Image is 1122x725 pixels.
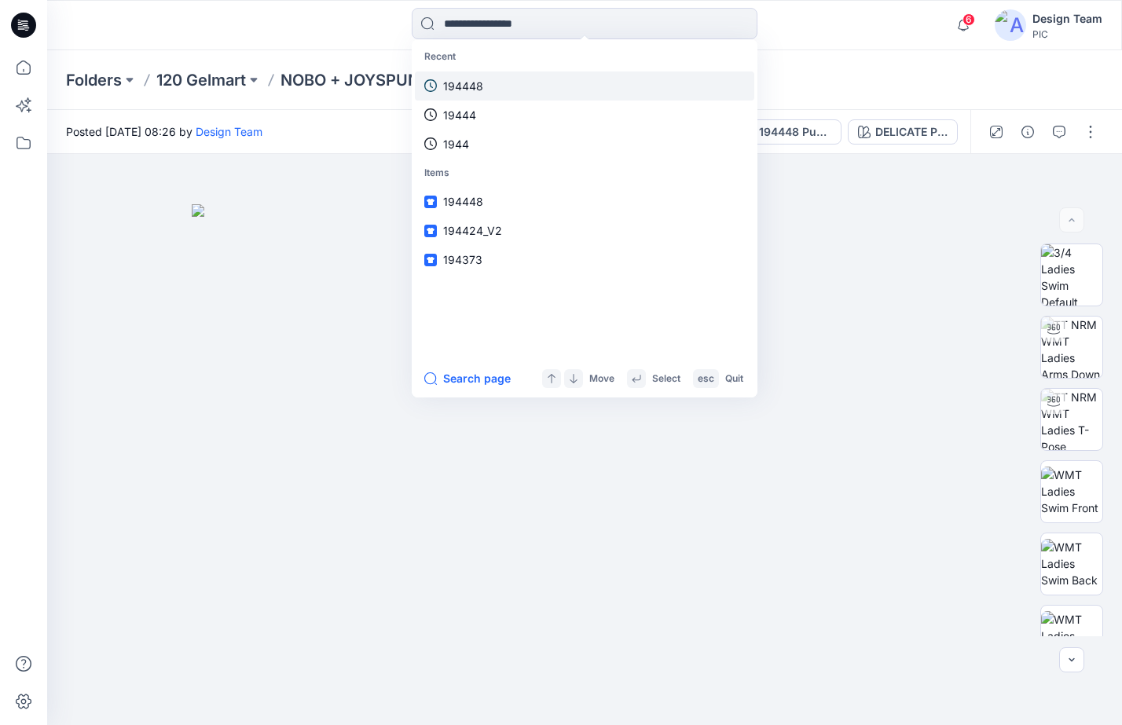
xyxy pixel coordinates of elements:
img: TT NRM WMT Ladies Arms Down [1041,317,1102,378]
a: 194424_V2 [415,216,754,245]
a: 194448 [415,71,754,101]
p: esc [698,371,714,387]
img: WMT Ladies Swim Left [1041,611,1102,661]
span: 194373 [443,253,482,266]
div: 194448 Push up +Diamante Wire Channel [759,123,831,141]
button: Search page [424,369,511,388]
p: Select [652,371,680,387]
a: 19444 [415,101,754,130]
span: 194424_V2 [443,224,502,237]
span: 6 [962,13,975,26]
a: NOBO + JOYSPUN - 20250912_120_GC [280,69,509,91]
p: Items [415,159,754,188]
span: 194448 [443,195,483,208]
img: WMT Ladies Swim Back [1041,539,1102,588]
a: Folders [66,69,122,91]
p: 194448 [443,78,483,94]
button: DELICATE PINK [848,119,958,145]
div: DELICATE PINK [875,123,948,141]
div: PIC [1032,28,1102,40]
img: WMT Ladies Swim Front [1041,467,1102,516]
img: avatar [995,9,1026,41]
img: TT NRM WMT Ladies T-Pose [1041,389,1102,450]
a: Design Team [196,125,262,138]
p: Quit [725,371,743,387]
p: 19444 [443,107,476,123]
p: 1944 [443,136,469,152]
button: 194448 Push up +Diamante Wire Channel [731,119,841,145]
button: Details [1015,119,1040,145]
div: Design Team [1032,9,1102,28]
a: 194373 [415,245,754,274]
a: 120 Gelmart [156,69,246,91]
a: 194448 [415,187,754,216]
img: 3/4 Ladies Swim Default [1041,244,1102,306]
span: Posted [DATE] 08:26 by [66,123,262,140]
p: Recent [415,42,754,71]
p: Move [589,371,614,387]
a: 1944 [415,130,754,159]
